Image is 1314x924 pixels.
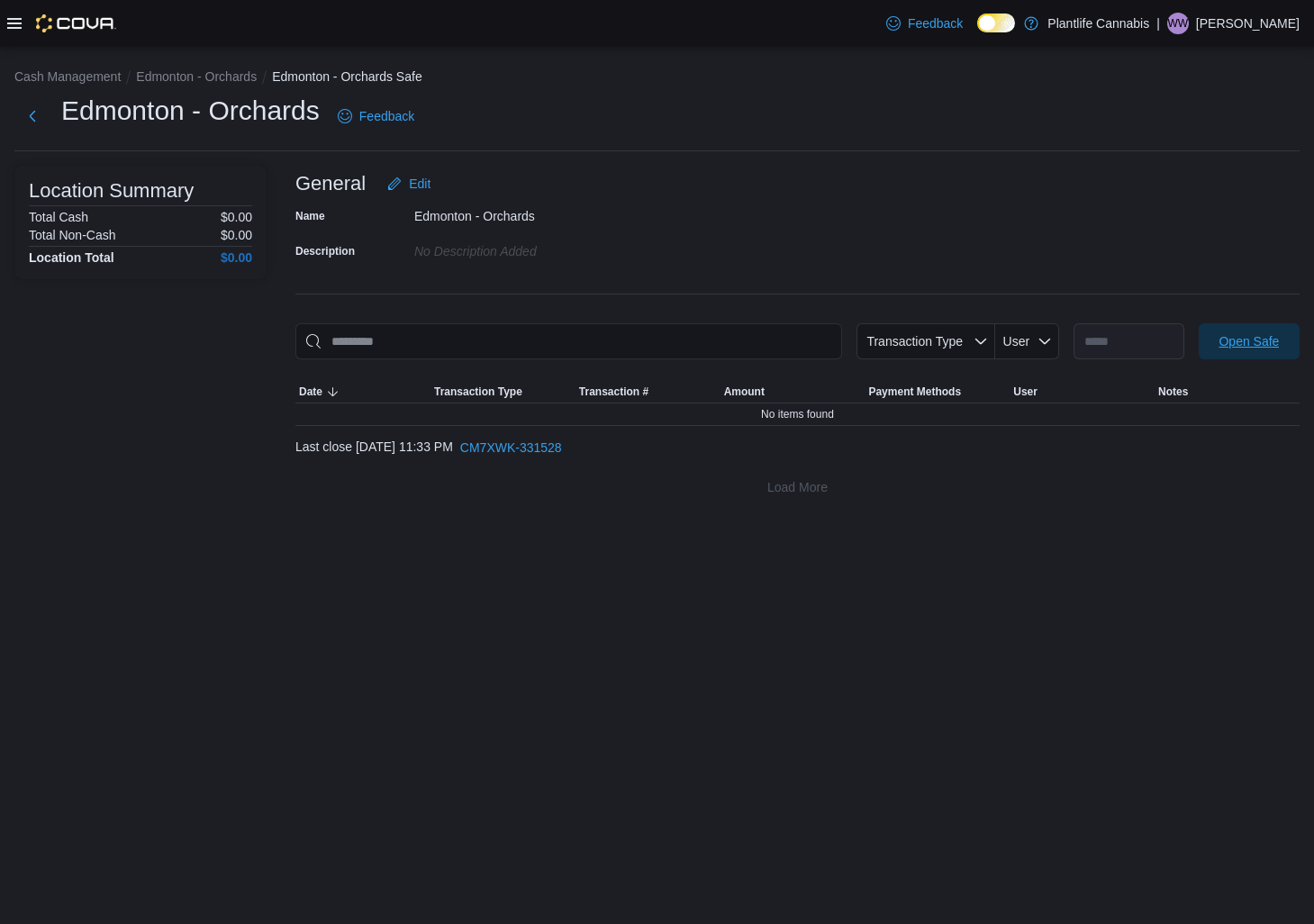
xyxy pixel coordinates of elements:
[1219,332,1279,350] span: Open Safe
[1168,13,1189,34] span: WW
[14,69,121,84] button: Cash Management
[434,385,522,399] span: Transaction Type
[1156,13,1160,34] p: |
[868,385,961,399] span: Payment Methods
[295,469,1300,505] button: Load More
[977,32,978,33] span: Dark Mode
[1003,334,1030,349] span: User
[380,166,438,202] button: Edit
[995,323,1059,359] button: User
[1167,13,1189,34] div: William White
[221,210,252,224] p: $0.00
[14,98,50,134] button: Next
[724,385,765,399] span: Amount
[767,478,828,496] span: Load More
[720,381,865,403] button: Amount
[136,69,257,84] button: Edmonton - Orchards
[29,228,116,242] h6: Total Non-Cash
[359,107,414,125] span: Feedback
[414,237,656,258] div: No Description added
[865,381,1010,403] button: Payment Methods
[1013,385,1038,399] span: User
[14,68,1300,89] nav: An example of EuiBreadcrumbs
[61,93,320,129] h1: Edmonton - Orchards
[1010,381,1155,403] button: User
[29,180,194,202] h3: Location Summary
[879,5,970,41] a: Feedback
[856,323,995,359] button: Transaction Type
[866,334,963,349] span: Transaction Type
[414,202,656,223] div: Edmonton - Orchards
[409,175,430,193] span: Edit
[295,430,1300,466] div: Last close [DATE] 11:33 PM
[1199,323,1300,359] button: Open Safe
[295,323,842,359] input: This is a search bar. As you type, the results lower in the page will automatically filter.
[430,381,575,403] button: Transaction Type
[36,14,116,32] img: Cova
[295,209,325,223] label: Name
[1155,381,1300,403] button: Notes
[453,430,569,466] button: CM7XWK-331528
[908,14,963,32] span: Feedback
[221,250,252,265] h4: $0.00
[977,14,1015,32] input: Dark Mode
[29,250,114,265] h4: Location Total
[295,244,355,258] label: Description
[295,173,366,195] h3: General
[761,407,834,421] span: No items found
[29,210,88,224] h6: Total Cash
[299,385,322,399] span: Date
[331,98,421,134] a: Feedback
[1047,13,1149,34] p: Plantlife Cannabis
[460,439,562,457] span: CM7XWK-331528
[1196,13,1300,34] p: [PERSON_NAME]
[272,69,422,84] button: Edmonton - Orchards Safe
[1158,385,1188,399] span: Notes
[575,381,720,403] button: Transaction #
[221,228,252,242] p: $0.00
[579,385,648,399] span: Transaction #
[295,381,430,403] button: Date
